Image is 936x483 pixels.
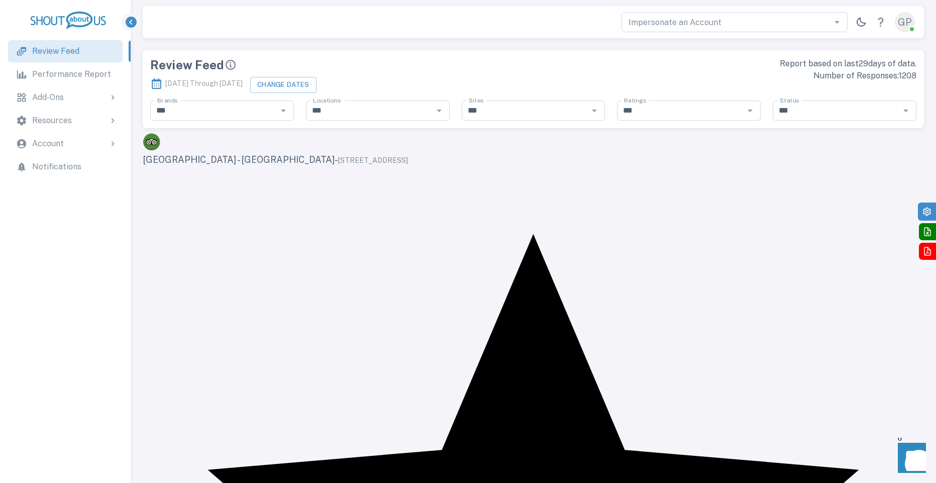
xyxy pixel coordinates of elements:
[540,70,917,82] p: Number of Responses: 1208
[157,96,177,105] label: Brands
[8,86,123,109] div: Add-Ons
[8,63,123,85] a: Performance Report
[338,156,408,164] span: [STREET_ADDRESS]
[743,104,757,118] button: Open
[31,12,106,29] img: logo
[32,91,64,104] p: Add-Ons
[150,74,243,93] p: [DATE] Through [DATE]
[143,133,160,151] img: Tripadvisor
[780,96,799,105] label: Status
[919,243,936,260] button: Export to PDF
[895,12,915,32] div: GP
[150,58,528,72] div: Review Feed
[830,15,844,29] button: Open
[32,138,64,150] p: Account
[8,40,123,62] a: Review Feed
[624,96,646,105] label: Ratings
[871,12,891,32] a: Help Center
[8,156,123,178] a: Notifications
[32,45,79,57] p: Review Feed
[919,223,936,240] button: Export to Excel
[32,161,81,173] p: Notifications
[8,133,123,155] div: Account
[888,438,931,481] iframe: Front Chat
[899,104,913,118] button: Open
[432,104,446,118] button: Open
[276,104,290,118] button: Open
[8,110,123,132] div: Resources
[143,154,408,165] span: [GEOGRAPHIC_DATA] - [GEOGRAPHIC_DATA] -
[250,77,317,93] button: Change Dates
[313,96,341,105] label: Locations
[469,96,483,105] label: Sites
[32,115,72,127] p: Resources
[540,58,917,70] p: Report based on last 29 days of data.
[32,68,111,80] p: Performance Report
[587,104,601,118] button: Open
